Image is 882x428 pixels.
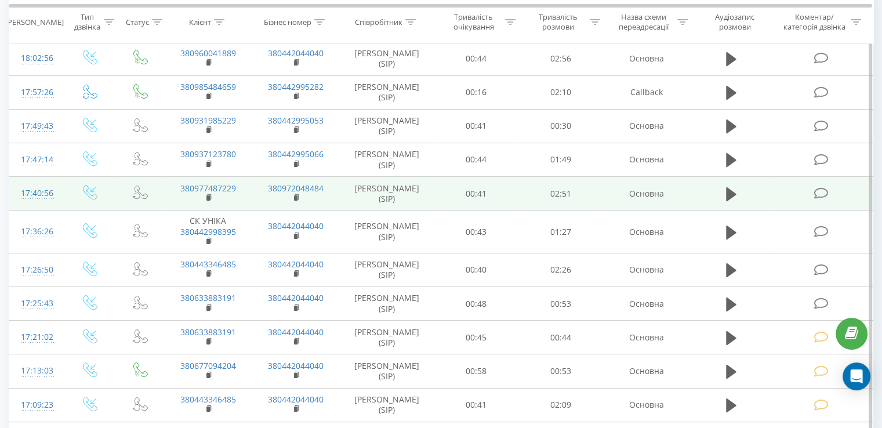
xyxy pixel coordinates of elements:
td: 00:45 [434,321,518,354]
a: 380972048484 [268,183,324,194]
td: [PERSON_NAME] (SIP) [340,75,434,109]
div: [PERSON_NAME] [5,17,64,27]
td: 00:53 [518,287,602,321]
td: [PERSON_NAME] (SIP) [340,287,434,321]
td: Основна [602,109,690,143]
div: 17:25:43 [21,292,52,315]
a: 380442044040 [268,394,324,405]
td: 02:51 [518,177,602,211]
td: 01:49 [518,143,602,176]
div: 18:02:56 [21,47,52,70]
td: Основна [602,354,690,388]
a: 380442995282 [268,81,324,92]
td: 00:41 [434,177,518,211]
td: Основна [602,42,690,75]
div: Тип дзвінка [73,12,100,32]
a: 380442044040 [268,259,324,270]
div: Назва схеми переадресації [614,12,674,32]
td: Основна [602,143,690,176]
a: 380442998395 [180,226,236,237]
a: 380442044040 [268,327,324,338]
div: Клієнт [189,17,211,27]
td: СК УНІКА [164,211,252,253]
a: 380442044040 [268,360,324,371]
td: 02:09 [518,388,602,422]
a: 380677094204 [180,360,236,371]
div: 17:26:50 [21,259,52,281]
a: 380633883191 [180,292,236,303]
div: 17:21:02 [21,326,52,349]
td: 00:40 [434,253,518,286]
td: 00:30 [518,109,602,143]
td: 00:58 [434,354,518,388]
div: Статус [126,17,149,27]
td: [PERSON_NAME] (SIP) [340,143,434,176]
div: 17:40:56 [21,182,52,205]
div: Тривалість розмови [529,12,587,32]
a: 380442044040 [268,292,324,303]
div: 17:47:14 [21,148,52,171]
div: 17:09:23 [21,394,52,416]
a: 380442044040 [268,48,324,59]
a: 380443346485 [180,394,236,405]
td: [PERSON_NAME] (SIP) [340,388,434,422]
div: Тривалість очікування [445,12,503,32]
div: Бізнес номер [264,17,311,27]
td: Основна [602,253,690,286]
td: [PERSON_NAME] (SIP) [340,42,434,75]
td: Основна [602,287,690,321]
td: [PERSON_NAME] (SIP) [340,354,434,388]
td: Основна [602,211,690,253]
td: Основна [602,321,690,354]
td: [PERSON_NAME] (SIP) [340,177,434,211]
a: 380633883191 [180,327,236,338]
div: 17:36:26 [21,220,52,243]
td: Основна [602,388,690,422]
td: [PERSON_NAME] (SIP) [340,321,434,354]
td: 02:26 [518,253,602,286]
a: 380937123780 [180,148,236,159]
div: 17:49:43 [21,115,52,137]
a: 380977487229 [180,183,236,194]
td: 00:44 [518,321,602,354]
td: 00:44 [434,143,518,176]
a: 380442044040 [268,220,324,231]
a: 380442995053 [268,115,324,126]
td: Основна [602,177,690,211]
td: Callback [602,75,690,109]
td: 00:43 [434,211,518,253]
a: 380931985229 [180,115,236,126]
td: 00:41 [434,109,518,143]
td: [PERSON_NAME] (SIP) [340,253,434,286]
td: 00:44 [434,42,518,75]
div: Open Intercom Messenger [843,362,870,390]
a: 380442995066 [268,148,324,159]
td: 00:41 [434,388,518,422]
a: 380960041889 [180,48,236,59]
td: [PERSON_NAME] (SIP) [340,109,434,143]
td: 02:56 [518,42,602,75]
a: 380985484659 [180,81,236,92]
div: Коментар/категорія дзвінка [780,12,848,32]
td: 02:10 [518,75,602,109]
td: 00:48 [434,287,518,321]
td: [PERSON_NAME] (SIP) [340,211,434,253]
div: Аудіозапис розмови [701,12,769,32]
td: 00:53 [518,354,602,388]
td: 00:16 [434,75,518,109]
td: 01:27 [518,211,602,253]
a: 380443346485 [180,259,236,270]
div: 17:57:26 [21,81,52,104]
div: 17:13:03 [21,360,52,382]
div: Співробітник [355,17,402,27]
